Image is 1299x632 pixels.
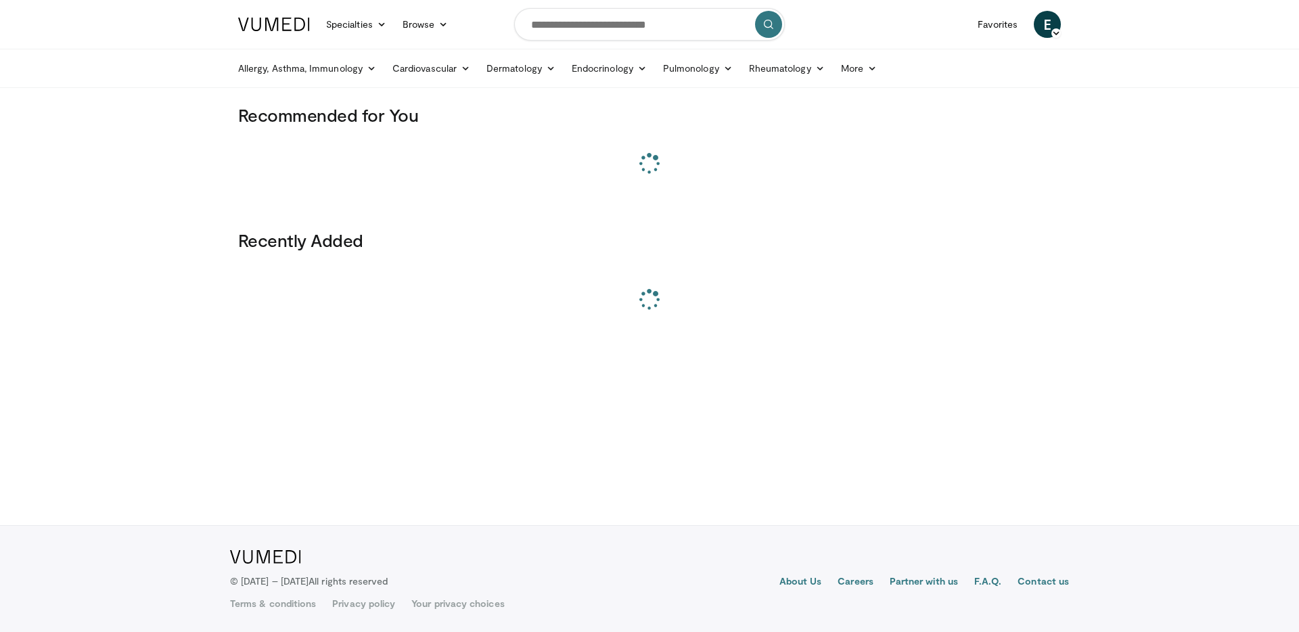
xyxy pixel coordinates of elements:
[1018,574,1069,591] a: Contact us
[970,11,1026,38] a: Favorites
[230,55,384,82] a: Allergy, Asthma, Immunology
[478,55,564,82] a: Dermatology
[974,574,1001,591] a: F.A.Q.
[838,574,873,591] a: Careers
[230,597,316,610] a: Terms & conditions
[230,550,301,564] img: VuMedi Logo
[833,55,885,82] a: More
[238,104,1061,126] h3: Recommended for You
[230,574,388,588] p: © [DATE] – [DATE]
[318,11,394,38] a: Specialties
[890,574,958,591] a: Partner with us
[411,597,504,610] a: Your privacy choices
[655,55,741,82] a: Pulmonology
[779,574,822,591] a: About Us
[238,229,1061,251] h3: Recently Added
[394,11,457,38] a: Browse
[238,18,310,31] img: VuMedi Logo
[564,55,655,82] a: Endocrinology
[384,55,478,82] a: Cardiovascular
[514,8,785,41] input: Search topics, interventions
[1034,11,1061,38] a: E
[741,55,833,82] a: Rheumatology
[309,575,388,587] span: All rights reserved
[332,597,395,610] a: Privacy policy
